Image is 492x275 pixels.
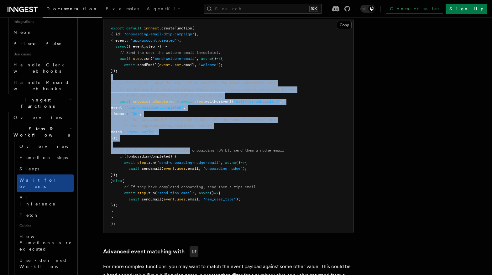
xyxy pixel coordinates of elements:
span: else [113,179,122,183]
span: : [126,38,128,43]
span: // The "data.userId" must match in both the "app/account.created" and [124,117,275,122]
span: Function steps [19,155,68,160]
span: ); [218,63,223,67]
span: How Functions are executed [19,234,72,252]
a: How Functions are executed [17,231,74,255]
span: // If they have completed onboarding, send them a tips email [124,185,256,189]
span: "send-welcome-email" [153,56,196,61]
span: "data.userId" [126,130,155,134]
span: Overview [19,144,84,149]
span: event [164,197,175,201]
span: "welcome" [199,63,218,67]
span: Prisma Pulse [13,41,62,46]
button: Inngest Functions [5,94,74,112]
span: step }) [146,44,161,49]
span: ( [155,160,157,165]
span: "onboarding_nudge" [203,166,243,171]
span: .email [186,197,199,201]
code: if [190,246,198,257]
span: ); [236,197,240,201]
span: Handle Resend webhooks [13,80,69,91]
span: async [199,191,210,195]
span: // event payload itself, if not it will be null [120,93,223,97]
a: Contact sales [386,4,443,14]
a: Overview [11,112,74,123]
span: , [199,197,201,201]
span: .createFunction [159,26,192,30]
button: Copy [337,21,352,29]
kbd: ⌘K [309,6,318,12]
span: const [120,99,131,104]
span: , [194,191,196,195]
span: . [170,63,172,67]
span: async [225,160,236,165]
span: "app/account.created" [131,38,177,43]
span: ( [232,99,234,104]
button: Toggle dark mode [360,5,375,13]
span: inngest [144,26,159,30]
a: AgentKit [143,2,184,17]
span: Steps & Workflows [11,126,70,138]
span: if [120,154,124,158]
span: user [177,197,186,201]
span: event [111,105,122,110]
span: , [221,160,223,165]
span: "send-tips-email" [157,191,194,195]
span: "3d" [131,112,139,116]
span: } [111,179,113,183]
span: "new_user_tips" [203,197,236,201]
span: : [126,112,128,116]
span: () [210,191,214,195]
span: // Wait up to 3 days for the user to complete the final onboarding step [120,81,275,85]
span: "wait-for-onboarding" [234,99,280,104]
span: Neon [13,30,32,35]
a: Overview [17,141,74,152]
span: AI Inference [19,195,56,206]
span: { [218,191,221,195]
span: ); [243,166,247,171]
span: // the "app/onboarding.completed" events [124,124,212,128]
a: Fetch [17,210,74,221]
span: Wait for events [19,178,57,189]
span: Overview [13,115,78,120]
span: export [111,26,124,30]
span: .waitForEvent [203,99,232,104]
span: ( [192,26,194,30]
span: => [240,160,245,165]
span: => [214,191,218,195]
span: User-defined Workflows [19,258,76,269]
span: // If the user has not completed onboarding [DATE], send them a nudge email [120,148,284,153]
span: event [164,166,175,171]
span: , [139,112,142,116]
span: ( [155,191,157,195]
span: .run [146,160,155,165]
span: ! [126,154,128,158]
span: async [201,56,212,61]
span: } [111,215,113,220]
span: event [159,63,170,67]
a: Prisma Pulse [11,38,74,49]
span: "onboarding-email-drip-campaign" [124,32,194,36]
span: await [128,197,139,201]
a: Function steps [17,152,74,163]
span: Examples [106,6,139,11]
span: , [155,130,157,134]
span: }); [111,136,118,140]
span: }); [111,173,118,177]
span: // Send the user the welcome email immediately [120,50,221,55]
span: .email [186,166,199,171]
a: Neon [11,27,74,38]
span: . [175,197,177,201]
span: { [122,179,124,183]
span: ); [111,221,115,226]
span: }); [111,203,118,207]
span: sendEmail [137,63,157,67]
span: Guides [17,221,74,231]
span: = [177,99,179,104]
span: timeout [111,112,126,116]
span: await [124,160,135,165]
span: async [115,44,126,49]
span: await [128,166,139,171]
span: ( [124,154,126,158]
span: . [175,166,177,171]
